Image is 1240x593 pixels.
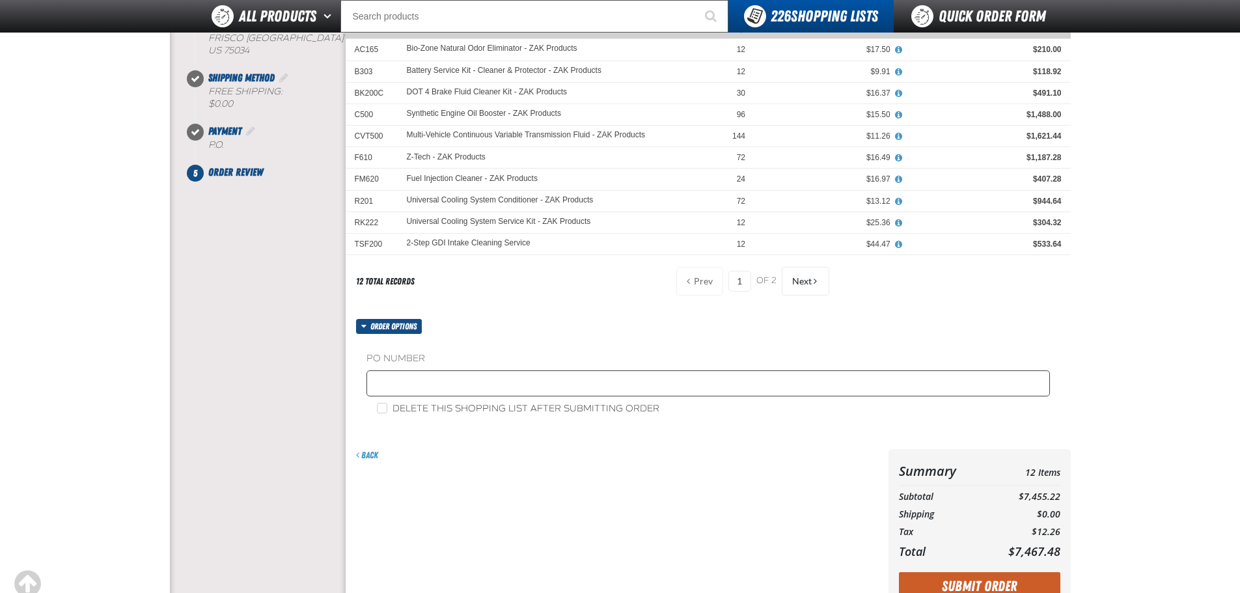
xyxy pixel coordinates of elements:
button: View All Prices for Multi-Vehicle Continuous Variable Transmission Fluid - ZAK Products [890,131,907,143]
div: $11.26 [764,131,890,141]
th: Summary [899,460,984,482]
td: $0.00 [983,506,1060,523]
a: Battery Service Kit - Cleaner & Protector - ZAK Products [407,66,601,76]
span: 30 [737,89,745,98]
span: 24 [737,174,745,184]
a: 2-Step GDI Intake Cleaning Service [407,239,530,248]
a: Bio-Zone Natural Odor Eliminator - ZAK Products [407,44,577,53]
div: $944.64 [909,196,1062,206]
div: $210.00 [909,44,1062,55]
div: $15.50 [764,109,890,120]
bdo: 75034 [224,45,249,56]
button: View All Prices for Z-Tech - ZAK Products [890,152,907,164]
a: Universal Cooling System Conditioner - ZAK Products [407,196,594,205]
td: FM620 [346,169,398,190]
span: Order Review [208,166,263,178]
th: Total [899,541,984,562]
input: Delete this shopping list after submitting order [377,403,387,413]
span: 12 [737,67,745,76]
div: $118.92 [909,66,1062,77]
li: Payment. Step 4 of 5. Completed [195,124,346,165]
td: 12 Items [983,460,1060,482]
div: P.O. [208,139,346,152]
div: $9.91 [764,66,890,77]
span: 12 [737,45,745,54]
td: RK222 [346,212,398,233]
a: Synthetic Engine Oil Booster - ZAK Products [407,109,561,118]
div: $1,187.28 [909,152,1062,163]
a: Universal Cooling System Service Kit - ZAK Products [407,217,591,227]
div: Free Shipping: [208,86,346,111]
strong: 226 [771,7,791,25]
td: BK200C [346,82,398,103]
div: $16.37 [764,88,890,98]
div: $16.49 [764,152,890,163]
span: [GEOGRAPHIC_DATA] [246,33,344,44]
button: Order options [356,319,422,334]
label: Delete this shopping list after submitting order [377,403,659,415]
span: Next Page [792,276,812,286]
button: View All Prices for Universal Cooling System Conditioner - ZAK Products [890,196,907,208]
div: $491.10 [909,88,1062,98]
div: $304.32 [909,217,1062,228]
a: Fuel Injection Cleaner - ZAK Products [407,174,538,184]
td: AC165 [346,39,398,61]
span: 96 [737,110,745,119]
a: Edit Shipping Method [277,72,290,84]
button: View All Prices for Bio-Zone Natural Odor Eliminator - ZAK Products [890,44,907,56]
input: Current page number [728,271,751,292]
span: Order options [370,319,422,334]
li: Shipping Method. Step 3 of 5. Completed [195,70,346,124]
td: TSF200 [346,234,398,255]
span: $7,467.48 [1008,544,1060,559]
td: $7,455.22 [983,488,1060,506]
button: View All Prices for Battery Service Kit - Cleaner & Protector - ZAK Products [890,66,907,78]
button: View All Prices for Fuel Injection Cleaner - ZAK Products [890,174,907,186]
td: R201 [346,190,398,212]
strong: $0.00 [208,98,233,109]
div: $44.47 [764,239,890,249]
li: Order Review. Step 5 of 5. Not Completed [195,165,346,180]
span: 144 [732,131,745,141]
span: All Products [239,5,316,28]
span: 72 [737,197,745,206]
span: Shopping Lists [771,7,878,25]
a: Multi-Vehicle Continuous Variable Transmission Fluid - ZAK Products [407,131,646,140]
label: PO Number [366,353,1050,365]
a: DOT 4 Brake Fluid Cleaner Kit - ZAK Products [407,88,568,97]
span: FRISCO [208,33,243,44]
button: Next Page [782,267,829,296]
span: 72 [737,153,745,162]
span: US [208,45,221,56]
div: $17.50 [764,44,890,55]
th: Subtotal [899,488,984,506]
a: Back [356,450,378,460]
td: CVT500 [346,126,398,147]
a: Edit Payment [244,125,257,137]
td: C500 [346,103,398,125]
td: $12.26 [983,523,1060,541]
div: 12 total records [356,275,415,288]
td: B303 [346,61,398,82]
th: Shipping [899,506,984,523]
span: Shipping Method [208,72,275,84]
span: Payment [208,125,241,137]
span: 12 [737,240,745,249]
div: $25.36 [764,217,890,228]
div: $1,621.44 [909,131,1062,141]
span: 12 [737,218,745,227]
td: F610 [346,147,398,169]
th: Tax [899,523,984,541]
div: $16.97 [764,174,890,184]
a: Z-Tech - ZAK Products [407,152,486,161]
button: View All Prices for DOT 4 Brake Fluid Cleaner Kit - ZAK Products [890,88,907,100]
div: $1,488.00 [909,109,1062,120]
button: View All Prices for Synthetic Engine Oil Booster - ZAK Products [890,109,907,121]
span: 5 [187,165,204,182]
button: View All Prices for Universal Cooling System Service Kit - ZAK Products [890,217,907,229]
span: of 2 [756,275,777,287]
div: $407.28 [909,174,1062,184]
div: $533.64 [909,239,1062,249]
button: View All Prices for 2-Step GDI Intake Cleaning Service [890,239,907,251]
div: $13.12 [764,196,890,206]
